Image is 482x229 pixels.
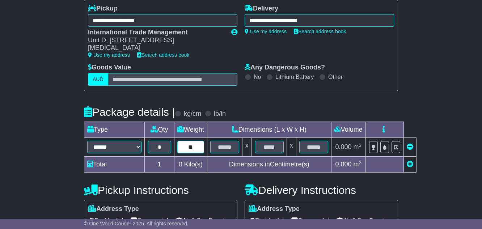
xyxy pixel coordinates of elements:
[88,5,118,13] label: Pickup
[88,73,108,86] label: AUD
[145,122,174,138] td: Qty
[207,157,331,173] td: Dimensions in Centimetre(s)
[359,143,362,148] sup: 3
[336,215,385,226] span: Air & Sea Depot
[84,221,189,226] span: © One World Courier 2025. All rights reserved.
[294,29,346,34] a: Search address book
[176,215,224,226] span: Air & Sea Depot
[184,110,201,118] label: kg/cm
[214,110,226,118] label: lb/in
[84,122,145,138] td: Type
[407,161,413,168] a: Add new item
[242,138,251,157] td: x
[137,52,189,58] a: Search address book
[335,161,351,168] span: 0.000
[145,157,174,173] td: 1
[275,73,314,80] label: Lithium Battery
[287,138,296,157] td: x
[245,184,398,196] h4: Delivery Instructions
[354,143,362,150] span: m
[88,205,139,213] label: Address Type
[84,106,175,118] h4: Package details |
[354,161,362,168] span: m
[245,5,278,13] label: Delivery
[254,73,261,80] label: No
[88,52,130,58] a: Use my address
[174,122,207,138] td: Weight
[245,64,325,72] label: Any Dangerous Goods?
[331,122,365,138] td: Volume
[130,215,168,226] span: Commercial
[84,157,145,173] td: Total
[207,122,331,138] td: Dimensions (L x W x H)
[88,64,131,72] label: Goods Value
[291,215,329,226] span: Commercial
[407,143,413,150] a: Remove this item
[328,73,343,80] label: Other
[249,205,300,213] label: Address Type
[174,157,207,173] td: Kilo(s)
[88,215,123,226] span: Residential
[179,161,182,168] span: 0
[88,37,224,52] div: Unit D, [STREET_ADDRESS][MEDICAL_DATA]
[359,160,362,165] sup: 3
[84,184,237,196] h4: Pickup Instructions
[245,29,287,34] a: Use my address
[249,215,284,226] span: Residential
[88,29,224,37] div: International Trade Management
[335,143,351,150] span: 0.000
